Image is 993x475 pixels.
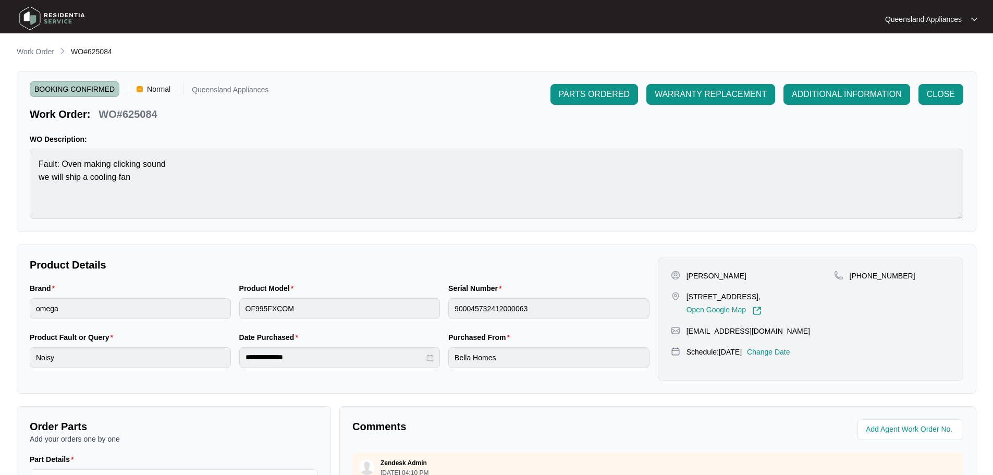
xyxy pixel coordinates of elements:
[192,86,268,97] p: Queensland Appliances
[655,88,767,101] span: WARRANTY REPLACEMENT
[352,419,651,434] p: Comments
[850,271,915,281] p: [PHONE_NUMBER]
[30,419,318,434] p: Order Parts
[686,291,762,302] p: [STREET_ADDRESS],
[30,149,963,219] textarea: Fault: Oven making clicking sound we will ship a cooling fan
[448,298,649,319] input: Serial Number
[971,17,977,22] img: dropdown arrow
[239,283,298,294] label: Product Model
[550,84,638,105] button: PARTS ORDERED
[143,81,175,97] span: Normal
[559,88,630,101] span: PARTS ORDERED
[58,47,67,55] img: chevron-right
[71,47,112,56] span: WO#625084
[246,352,425,363] input: Date Purchased
[866,423,957,436] input: Add Agent Work Order No.
[448,283,506,294] label: Serial Number
[646,84,775,105] button: WARRANTY REPLACEMENT
[686,326,810,336] p: [EMAIL_ADDRESS][DOMAIN_NAME]
[239,298,440,319] input: Product Model
[17,46,54,57] p: Work Order
[30,283,59,294] label: Brand
[686,271,746,281] p: [PERSON_NAME]
[885,14,962,25] p: Queensland Appliances
[671,271,680,280] img: user-pin
[381,459,427,467] p: Zendesk Admin
[239,332,302,343] label: Date Purchased
[927,88,955,101] span: CLOSE
[752,306,762,315] img: Link-External
[30,434,318,444] p: Add your orders one by one
[30,454,78,465] label: Part Details
[15,46,56,58] a: Work Order
[671,326,680,335] img: map-pin
[16,3,89,34] img: residentia service logo
[137,86,143,92] img: Vercel Logo
[448,332,514,343] label: Purchased From
[30,258,649,272] p: Product Details
[30,347,231,368] input: Product Fault or Query
[671,347,680,356] img: map-pin
[99,107,157,121] p: WO#625084
[30,134,963,144] p: WO Description:
[30,107,90,121] p: Work Order:
[30,332,117,343] label: Product Fault or Query
[448,347,649,368] input: Purchased From
[783,84,910,105] button: ADDITIONAL INFORMATION
[686,306,762,315] a: Open Google Map
[359,459,375,475] img: user.svg
[834,271,843,280] img: map-pin
[918,84,963,105] button: CLOSE
[671,291,680,301] img: map-pin
[686,347,742,357] p: Schedule: [DATE]
[747,347,790,357] p: Change Date
[30,81,119,97] span: BOOKING CONFIRMED
[30,298,231,319] input: Brand
[792,88,902,101] span: ADDITIONAL INFORMATION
